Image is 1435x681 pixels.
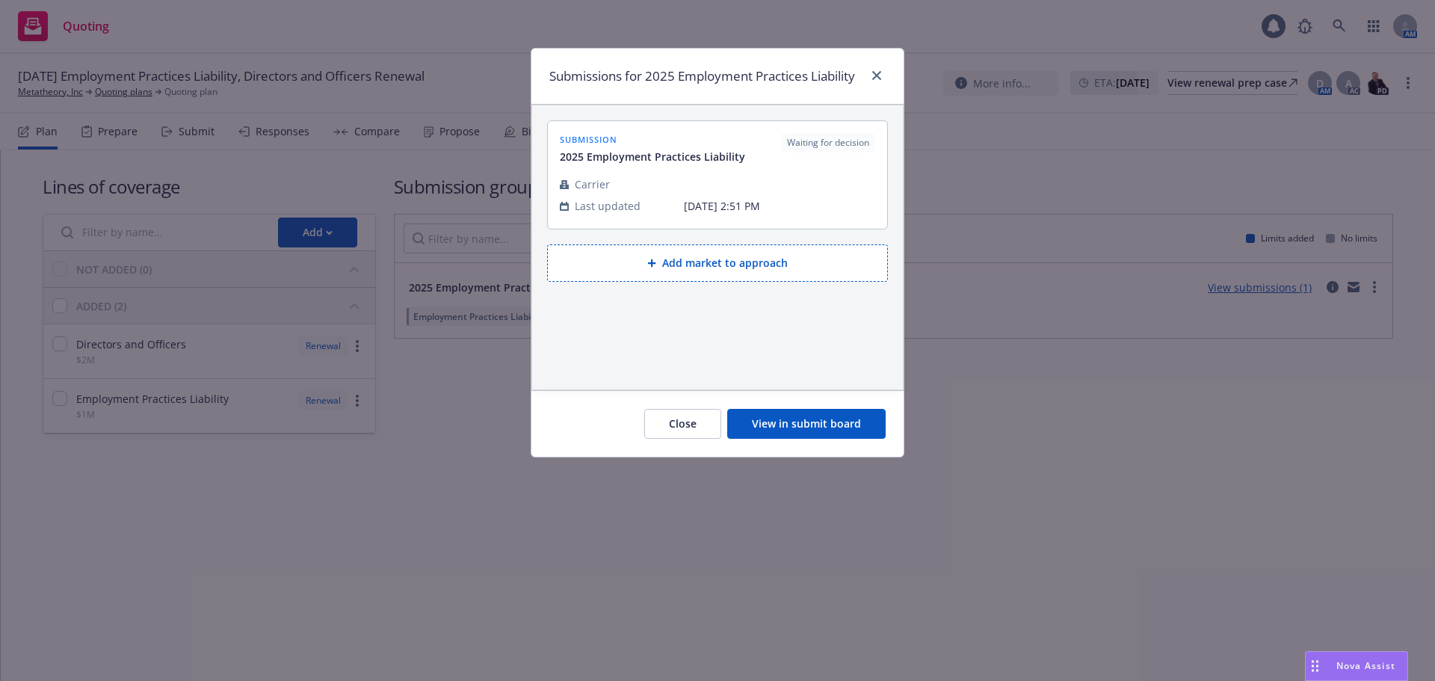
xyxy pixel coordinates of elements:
span: [DATE] 2:51 PM [684,198,875,214]
div: Drag to move [1306,652,1324,680]
span: Waiting for decision [787,136,869,150]
button: View in submit board [727,409,886,439]
h1: Submissions for 2025 Employment Practices Liability [549,67,855,86]
a: close [868,67,886,84]
button: Close [644,409,721,439]
span: Nova Assist [1336,659,1395,672]
span: 2025 Employment Practices Liability [560,149,745,164]
button: Add market to approach [547,244,888,282]
span: submission [560,133,745,146]
button: Nova Assist [1305,651,1408,681]
span: Last updated [575,198,641,214]
span: Carrier [575,176,610,192]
